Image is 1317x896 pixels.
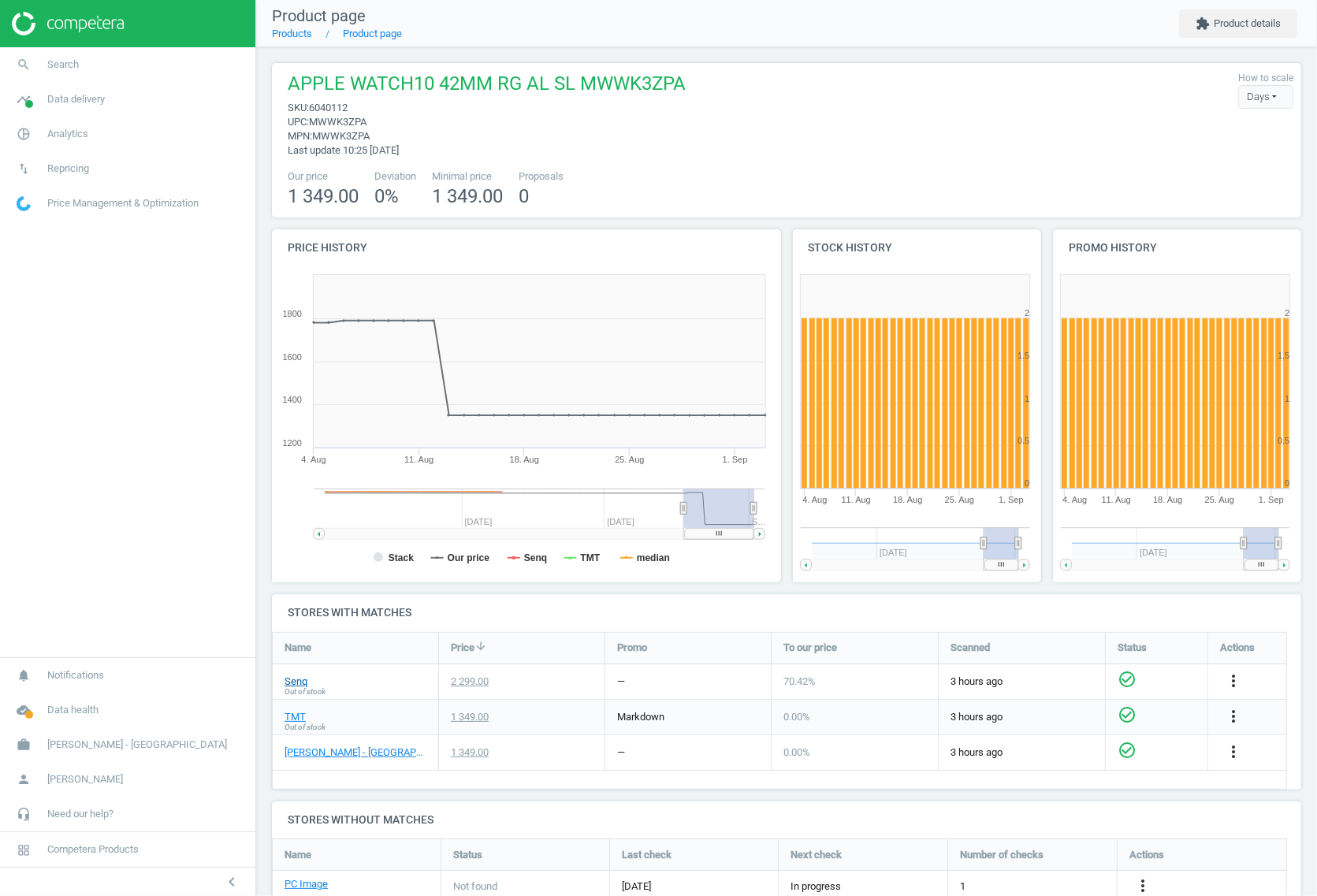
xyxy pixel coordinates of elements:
span: MWWK3ZPA [309,116,366,128]
span: Proposals [519,169,564,184]
span: 6040112 [309,102,348,113]
span: Actions [1220,641,1255,655]
a: Product page [343,28,402,39]
div: 2 299.00 [451,675,489,689]
tspan: 1. Sep [1259,496,1284,505]
span: Scanned [951,641,990,655]
button: more_vert [1224,671,1243,692]
i: chevron_left [222,872,241,891]
span: Last check [622,848,672,862]
tspan: 25. Aug [615,455,644,464]
span: Actions [1129,848,1164,862]
span: Next check [791,848,842,862]
button: chevron_left [212,872,251,892]
text: 1600 [283,352,302,362]
span: Competera Products [47,842,139,857]
tspan: 18. Aug [893,496,922,505]
text: 0.5 [1278,437,1289,446]
i: person [9,764,39,794]
span: 3 hours ago [951,675,1093,689]
i: notifications [9,660,39,690]
span: MWWK3ZPA [312,130,370,142]
span: [PERSON_NAME] [47,772,123,786]
text: 0.5 [1018,437,1029,446]
span: Out of stock [285,722,326,733]
span: Data delivery [47,92,105,106]
h4: Stock history [793,229,1041,266]
h4: Stores with matches [272,594,1301,631]
i: arrow_downward [474,640,487,652]
i: work [9,730,39,760]
tspan: 18. Aug [1153,496,1182,505]
tspan: 1. Sep [723,455,748,464]
span: Deviation [374,169,416,184]
span: 0 [519,185,529,207]
text: 1800 [283,309,302,318]
span: 1 349.00 [432,185,503,207]
div: 1 349.00 [451,710,489,724]
span: Last update 10:25 [DATE] [288,144,399,156]
h4: Stores without matches [272,801,1301,838]
span: markdown [617,711,664,723]
tspan: Senq [524,552,547,563]
span: Number of checks [960,848,1044,862]
i: cloud_done [9,695,39,725]
i: check_circle_outline [1118,670,1137,689]
span: mpn : [288,130,312,142]
i: check_circle_outline [1118,741,1137,760]
tspan: 4. Aug [802,496,827,505]
tspan: 25. Aug [1205,496,1234,505]
span: Minimal price [432,169,503,184]
span: upc : [288,116,309,128]
span: Name [285,641,311,655]
tspan: 11. Aug [841,496,870,505]
i: pie_chart_outlined [9,119,39,149]
i: swap_vert [9,154,39,184]
i: check_circle_outline [1118,705,1137,724]
span: Need our help? [47,807,113,821]
span: Search [47,58,79,72]
span: 70.42 % [783,675,816,687]
text: 0 [1285,479,1290,489]
a: Senq [285,675,307,689]
h4: Price history [272,229,781,266]
tspan: 18. Aug [510,455,539,464]
span: 0.00 % [783,746,810,758]
a: [PERSON_NAME] - [GEOGRAPHIC_DATA] [285,745,426,760]
span: Price Management & Optimization [47,196,199,210]
span: APPLE WATCH10 42MM RG AL SL MWWK3ZPA [288,71,686,101]
span: Name [285,848,311,862]
a: TMT [285,710,306,724]
span: sku : [288,102,309,113]
tspan: Our price [448,552,490,563]
span: Price [451,641,474,655]
tspan: median [637,552,670,563]
span: Analytics [47,127,88,141]
text: 2 [1025,308,1029,318]
text: 2 [1285,308,1290,318]
i: more_vert [1224,707,1243,726]
span: [DATE] [622,879,766,894]
tspan: 1. Sep [999,496,1024,505]
tspan: TMT [581,552,601,563]
button: more_vert [1224,742,1243,763]
span: 1 349.00 [288,185,359,207]
span: Data health [47,703,99,717]
span: Notifications [47,668,104,682]
img: ajHJNr6hYgQAAAAASUVORK5CYII= [12,12,124,35]
span: 0.00 % [783,711,810,723]
label: How to scale [1238,72,1293,85]
i: more_vert [1224,671,1243,690]
i: extension [1196,17,1210,31]
tspan: 11. Aug [1101,496,1130,505]
button: more_vert [1224,707,1243,727]
span: Repricing [47,162,89,176]
div: Days [1238,85,1293,109]
span: In progress [791,879,841,894]
tspan: Stack [389,552,414,563]
tspan: 4. Aug [301,455,326,464]
span: Status [453,848,482,862]
span: 3 hours ago [951,745,1093,760]
text: 1200 [283,438,302,448]
tspan: 11. Aug [404,455,433,464]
